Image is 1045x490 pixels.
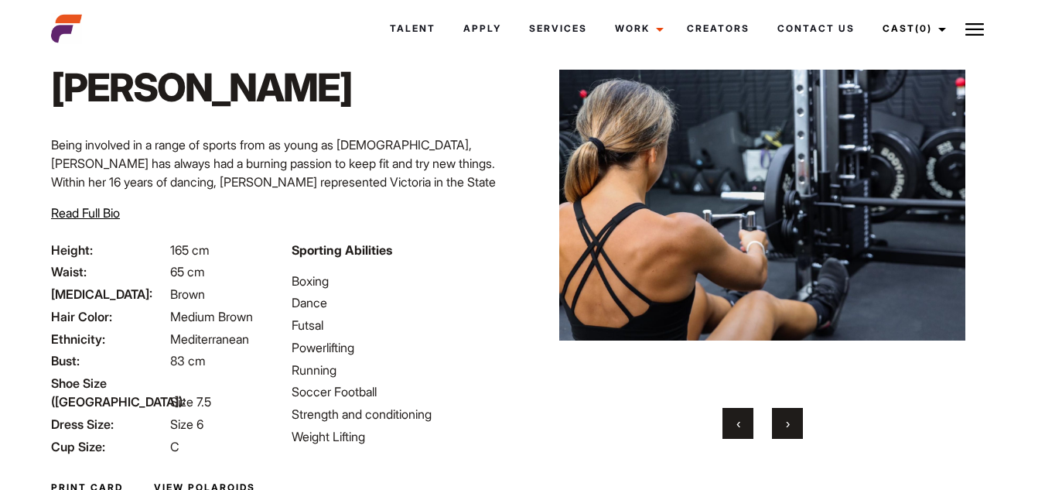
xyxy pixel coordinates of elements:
[51,351,167,370] span: Bust:
[515,8,601,50] a: Services
[170,309,253,324] span: Medium Brown
[51,262,167,281] span: Waist:
[869,8,955,50] a: Cast(0)
[51,285,167,303] span: [MEDICAL_DATA]:
[170,242,210,258] span: 165 cm
[51,135,513,303] p: Being involved in a range of sports from as young as [DEMOGRAPHIC_DATA], [PERSON_NAME] has always...
[51,437,167,456] span: Cup Size:
[965,20,984,39] img: Burger icon
[51,205,120,221] span: Read Full Bio
[673,8,763,50] a: Creators
[292,242,392,258] strong: Sporting Abilities
[763,8,869,50] a: Contact Us
[170,394,211,409] span: Size 7.5
[292,382,514,401] li: Soccer Football
[786,416,790,431] span: Next
[601,8,673,50] a: Work
[51,13,82,44] img: cropped-aefm-brand-fav-22-square.png
[915,22,932,34] span: (0)
[170,286,205,302] span: Brown
[170,264,205,279] span: 65 cm
[51,307,167,326] span: Hair Color:
[292,361,514,379] li: Running
[559,22,965,389] img: image_6483441
[736,416,740,431] span: Previous
[376,8,449,50] a: Talent
[51,374,167,411] span: Shoe Size ([GEOGRAPHIC_DATA]):
[292,272,514,290] li: Boxing
[51,330,167,348] span: Ethnicity:
[51,241,167,259] span: Height:
[170,353,206,368] span: 83 cm
[170,416,203,432] span: Size 6
[292,405,514,423] li: Strength and conditioning
[292,427,514,446] li: Weight Lifting
[51,204,120,222] button: Read Full Bio
[292,316,514,334] li: Futsal
[449,8,515,50] a: Apply
[170,439,179,454] span: C
[292,338,514,357] li: Powerlifting
[170,331,249,347] span: Mediterranean
[51,64,352,111] h1: [PERSON_NAME]
[51,415,167,433] span: Dress Size:
[292,293,514,312] li: Dance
